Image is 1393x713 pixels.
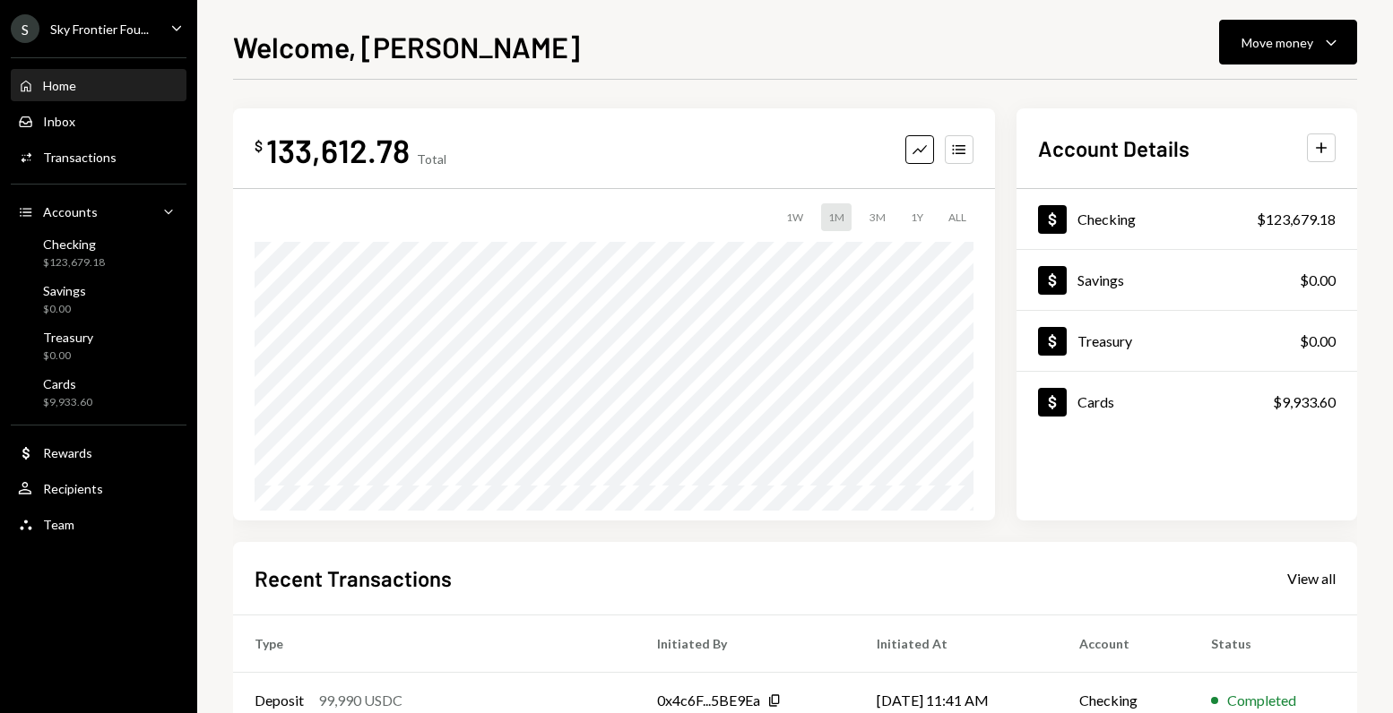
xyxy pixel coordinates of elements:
[11,371,186,414] a: Cards$9,933.60
[941,203,973,231] div: ALL
[255,690,304,711] div: Deposit
[1287,570,1336,588] div: View all
[1257,209,1336,230] div: $123,679.18
[1273,391,1336,413] div: $9,933.60
[821,203,852,231] div: 1M
[50,21,149,37] div: Sky Frontier Fou...
[43,236,105,252] div: Checking
[904,203,930,231] div: 1Y
[1190,614,1357,672] th: Status
[11,69,186,101] a: Home
[266,130,410,170] div: 133,612.78
[11,195,186,228] a: Accounts
[255,563,452,593] h2: Recent Transactions
[11,231,186,274] a: Checking$123,679.18
[43,283,86,298] div: Savings
[417,151,446,167] div: Total
[11,105,186,137] a: Inbox
[11,436,186,468] a: Rewards
[318,690,402,711] div: 99,990 USDC
[11,324,186,367] a: Treasury$0.00
[779,203,810,231] div: 1W
[43,330,93,345] div: Treasury
[43,376,92,391] div: Cards
[1017,250,1357,310] a: Savings$0.00
[11,14,39,43] div: S
[1077,332,1132,349] div: Treasury
[43,204,98,219] div: Accounts
[1300,270,1336,291] div: $0.00
[1077,210,1136,228] div: Checking
[233,29,580,64] h1: Welcome, [PERSON_NAME]
[1017,372,1357,432] a: Cards$9,933.60
[11,278,186,321] a: Savings$0.00
[255,137,263,155] div: $
[11,472,186,504] a: Recipients
[1077,393,1114,410] div: Cards
[1077,271,1124,288] div: Savings
[43,517,74,532] div: Team
[43,255,105,271] div: $123,679.18
[43,445,92,460] div: Rewards
[1227,690,1296,711] div: Completed
[657,690,760,711] div: 0x4c6F...5BE9Ea
[1287,568,1336,588] a: View all
[11,141,186,173] a: Transactions
[43,302,86,317] div: $0.00
[1300,331,1336,352] div: $0.00
[855,614,1058,672] th: Initiated At
[1038,133,1190,163] h2: Account Details
[1017,189,1357,249] a: Checking$123,679.18
[1017,311,1357,371] a: Treasury$0.00
[1219,20,1357,64] button: Move money
[43,78,76,93] div: Home
[43,348,93,364] div: $0.00
[11,508,186,540] a: Team
[1242,33,1313,52] div: Move money
[43,150,117,165] div: Transactions
[1058,614,1190,672] th: Account
[43,481,103,496] div: Recipients
[636,614,854,672] th: Initiated By
[233,614,636,672] th: Type
[43,395,92,410] div: $9,933.60
[43,114,75,129] div: Inbox
[862,203,893,231] div: 3M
